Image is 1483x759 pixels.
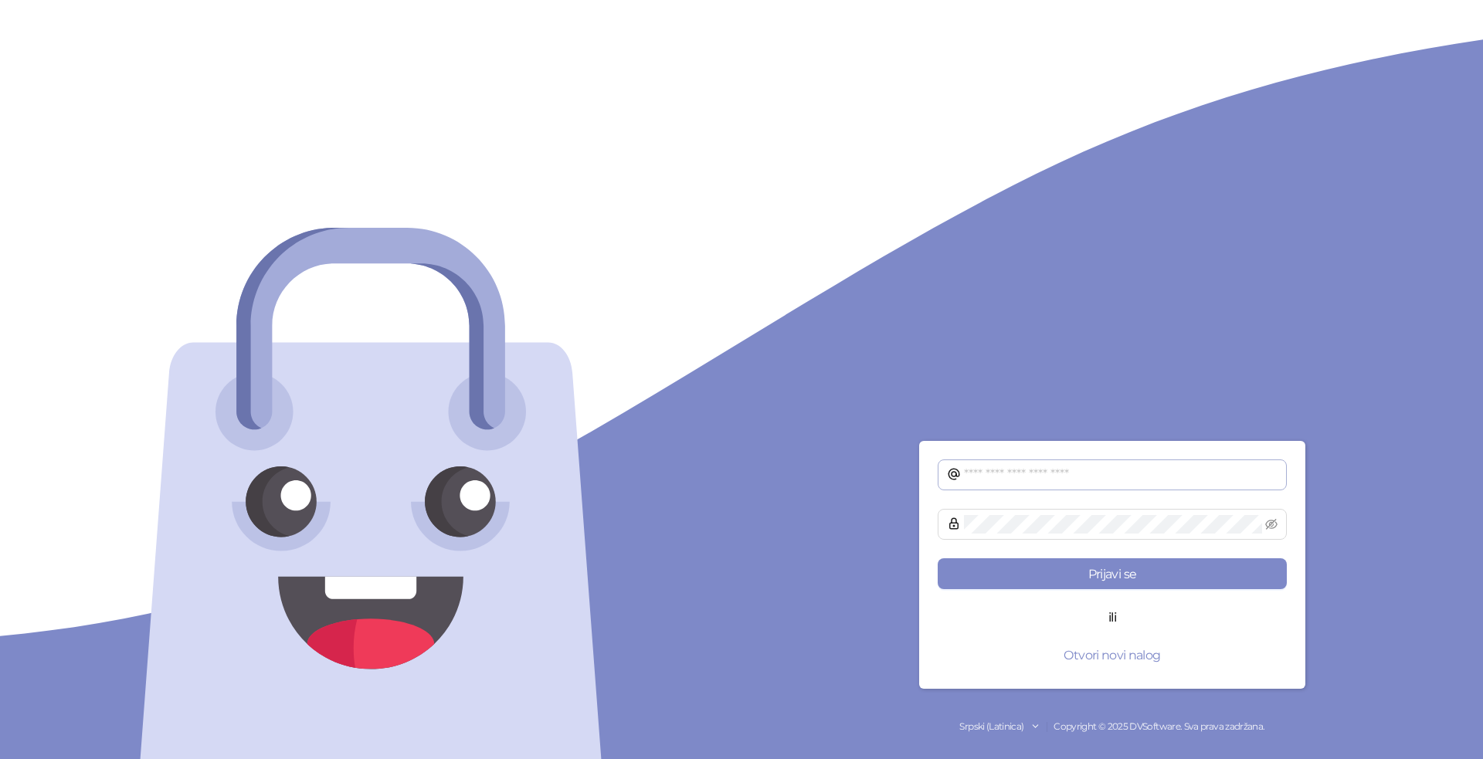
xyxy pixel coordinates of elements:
img: logo-face.svg [134,228,606,759]
div: Copyright © 2025 DVSoftware. Sva prava zadržana. [741,720,1483,734]
span: eye-invisible [1265,518,1278,530]
a: Otvori novi nalog [938,649,1287,662]
button: Otvori novi nalog [938,639,1287,670]
span: ili [1096,608,1128,627]
button: Prijavi se [938,558,1287,589]
div: Srpski (Latinica) [959,720,1023,734]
